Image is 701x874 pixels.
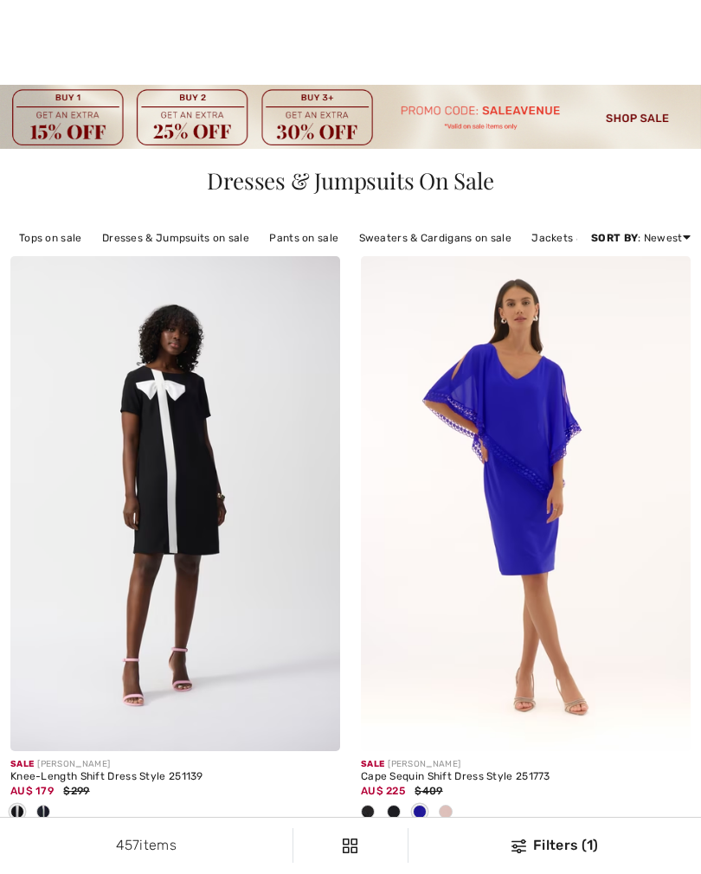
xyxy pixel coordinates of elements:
[433,799,459,827] div: Quartz
[361,785,405,797] span: AU$ 225
[511,839,526,853] img: Filters
[591,230,691,246] div: : Newest
[10,771,340,783] div: Knee-Length Shift Dress Style 251139
[523,227,672,249] a: Jackets & Blazers on sale
[361,771,691,783] div: Cape Sequin Shift Dress Style 251773
[343,839,357,853] img: Filters
[260,227,347,249] a: Pants on sale
[361,759,384,769] span: Sale
[10,759,34,769] span: Sale
[10,227,91,249] a: Tops on sale
[10,758,340,771] div: [PERSON_NAME]
[4,799,30,827] div: Black/Vanilla
[30,799,56,827] div: Midnight Blue/Vanilla
[415,785,442,797] span: $409
[63,785,89,797] span: $299
[10,785,54,797] span: AU$ 179
[355,799,381,827] div: Black
[591,232,638,244] strong: Sort By
[93,227,258,249] a: Dresses & Jumpsuits on sale
[381,799,407,827] div: Midnight Blue
[207,165,493,196] span: Dresses & Jumpsuits On Sale
[407,799,433,827] div: Royal Sapphire 163
[361,256,691,751] img: Cape Sequin Shift Dress Style 251773. Black
[116,837,140,853] span: 457
[419,835,691,856] div: Filters (1)
[589,822,684,865] iframe: Opens a widget where you can find more information
[350,227,520,249] a: Sweaters & Cardigans on sale
[361,758,691,771] div: [PERSON_NAME]
[10,256,340,751] img: Knee-Length Shift Dress Style 251139. Black/Vanilla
